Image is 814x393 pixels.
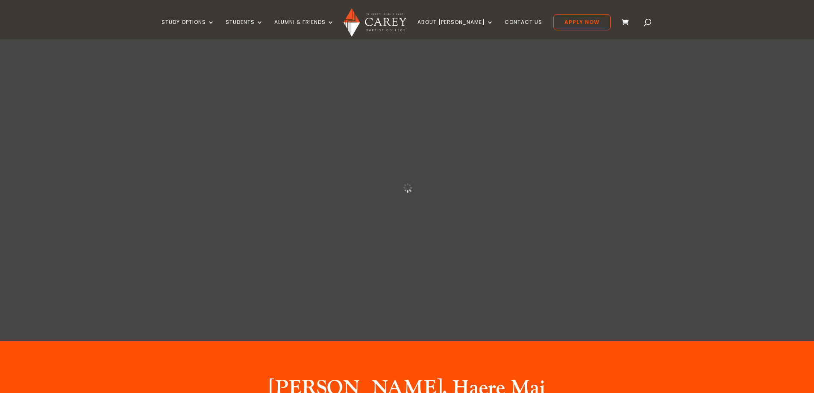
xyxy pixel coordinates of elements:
[417,19,494,39] a: About [PERSON_NAME]
[553,14,611,30] a: Apply Now
[505,19,542,39] a: Contact Us
[344,8,406,37] img: Carey Baptist College
[162,19,215,39] a: Study Options
[226,19,263,39] a: Students
[274,19,334,39] a: Alumni & Friends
